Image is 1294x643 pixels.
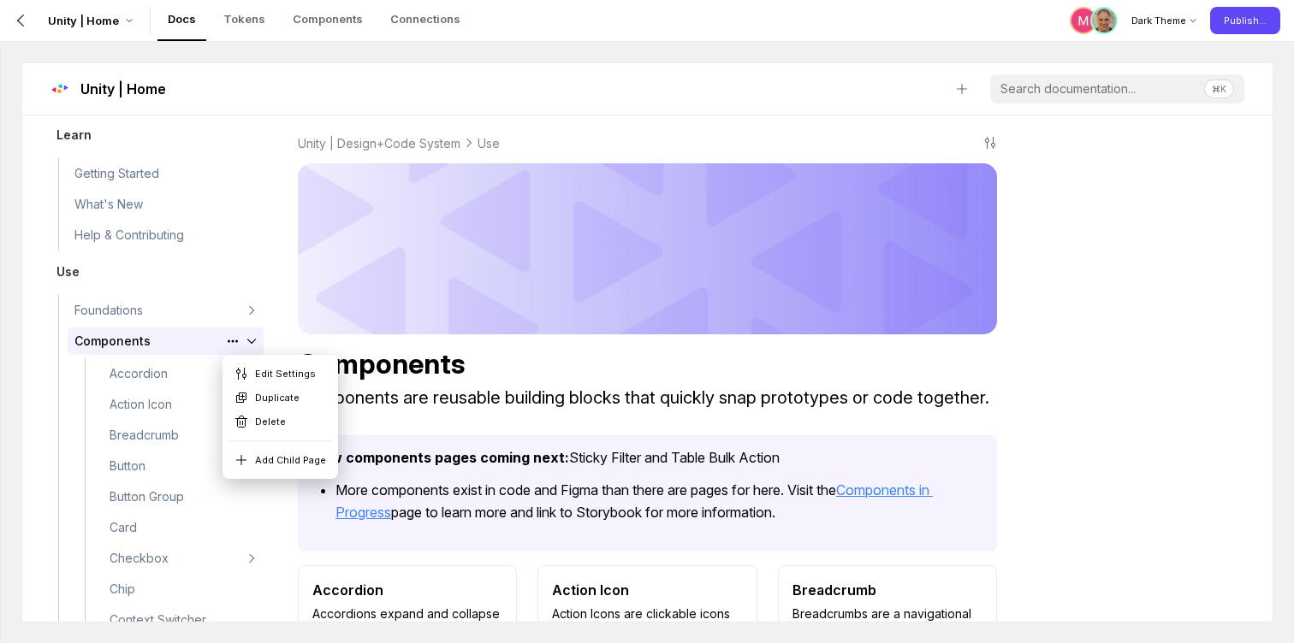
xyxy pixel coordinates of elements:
p: Accordion [110,363,168,384]
p: Components [298,348,997,380]
p: Connections [390,10,460,27]
p: Foundations [74,300,143,321]
p: Help & Contributing [74,225,184,245]
p: More components exist in code and Figma than there are pages for here. Visit the page to learn mo... [335,480,983,523]
p: Accordion [312,580,502,600]
p: Chip [110,579,135,599]
p: Components [293,10,363,27]
p: What's New [74,194,143,215]
input: Search documentation... [990,74,1197,103]
img: wGZT8afSXHS+AAAAABJRU5ErkJggg== [50,79,70,99]
p: Tokens [223,10,265,27]
p: Use [56,264,80,279]
p: Breadcrumb [110,425,179,445]
img: eeabb202b8a8a12ce812a241614ccb64.png [298,163,997,334]
a: Use [478,136,500,150]
p: Card [110,517,137,538]
p: Button Group [110,487,184,507]
a: Unity | Design+Code System [298,136,460,150]
p: Checkbox [110,548,169,569]
a: Components in Progress [335,481,933,521]
p: Action Icon [110,394,172,415]
p: Action Icon [552,580,742,600]
p: Docs [168,10,196,27]
p: Components are reusable building blocks that quickly snap prototypes or code together. [298,387,997,408]
p: Context Switcher [110,610,206,630]
a: Unity | Home [80,74,166,104]
p: Components [74,331,151,351]
p: Unity | Home [48,12,119,29]
button: Publish... [1210,7,1280,34]
p: Sticky Filter and Table Bulk Action [312,449,983,466]
p: Dark Theme [1131,14,1186,27]
p: Button [110,456,145,476]
p: Getting Started [74,163,159,184]
strong: New components pages coming next: [312,449,569,466]
p: Learn [56,127,92,142]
